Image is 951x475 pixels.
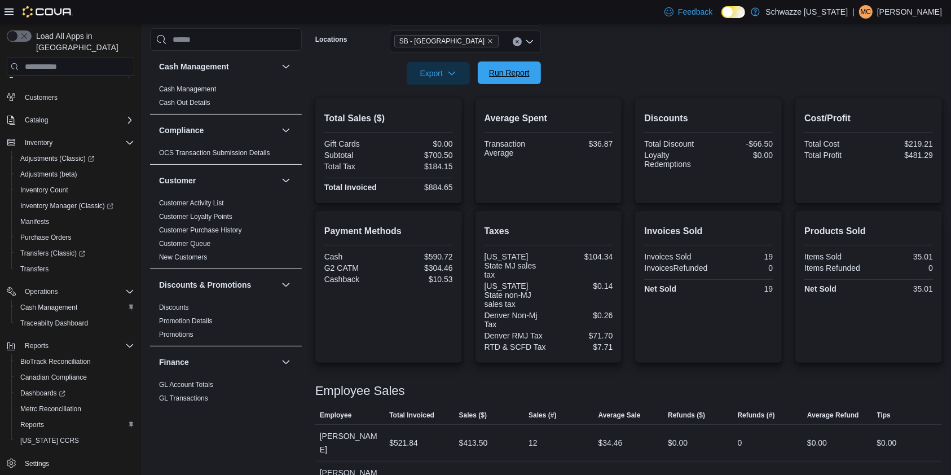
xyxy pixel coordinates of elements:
[159,394,208,403] span: GL Transactions
[11,151,139,166] a: Adjustments (Classic)
[16,152,134,165] span: Adjustments (Classic)
[16,152,99,165] a: Adjustments (Classic)
[807,411,859,420] span: Average Refund
[20,420,44,429] span: Reports
[20,217,49,226] span: Manifests
[11,300,139,315] button: Cash Management
[852,5,855,19] p: |
[20,136,57,149] button: Inventory
[399,36,485,47] span: SB - [GEOGRAPHIC_DATA]
[738,411,775,420] span: Refunds (#)
[25,138,52,147] span: Inventory
[391,183,453,192] div: $884.65
[20,186,68,195] span: Inventory Count
[668,411,705,420] span: Refunds ($)
[25,459,49,468] span: Settings
[16,316,93,330] a: Traceabilty Dashboard
[16,386,134,400] span: Dashboards
[11,417,139,433] button: Reports
[16,168,82,181] a: Adjustments (beta)
[159,253,207,262] span: New Customers
[20,90,134,104] span: Customers
[765,5,848,19] p: Schwazze [US_STATE]
[20,91,62,104] a: Customers
[16,301,134,314] span: Cash Management
[159,303,189,312] span: Discounts
[678,6,712,17] span: Feedback
[721,18,722,19] span: Dark Mode
[324,162,386,171] div: Total Tax
[20,249,85,258] span: Transfers (Classic)
[159,125,277,136] button: Compliance
[159,316,213,326] span: Promotion Details
[16,316,134,330] span: Traceabilty Dashboard
[150,196,302,269] div: Customer
[159,330,193,339] span: Promotions
[159,357,277,368] button: Finance
[315,425,385,461] div: [PERSON_NAME]
[551,311,613,320] div: $0.26
[389,436,418,450] div: $521.84
[16,371,91,384] a: Canadian Compliance
[485,342,547,351] div: RTD & SCFD Tax
[159,304,189,311] a: Discounts
[320,411,352,420] span: Employee
[2,284,139,300] button: Operations
[159,175,277,186] button: Customer
[324,183,377,192] strong: Total Invoiced
[159,61,229,72] h3: Cash Management
[2,89,139,105] button: Customers
[16,355,134,368] span: BioTrack Reconciliation
[529,436,538,450] div: 12
[2,338,139,354] button: Reports
[513,37,522,46] button: Clear input
[2,455,139,472] button: Settings
[315,384,405,398] h3: Employee Sales
[391,151,453,160] div: $700.50
[16,262,134,276] span: Transfers
[485,225,613,238] h2: Taxes
[25,93,58,102] span: Customers
[324,225,453,238] h2: Payment Methods
[551,282,613,291] div: $0.14
[20,136,134,149] span: Inventory
[11,230,139,245] button: Purchase Orders
[644,263,707,272] div: InvoicesRefunded
[16,247,134,260] span: Transfers (Classic)
[11,261,139,277] button: Transfers
[150,82,302,114] div: Cash Management
[407,62,470,85] button: Export
[20,319,88,328] span: Traceabilty Dashboard
[11,245,139,261] a: Transfers (Classic)
[391,139,453,148] div: $0.00
[20,303,77,312] span: Cash Management
[485,331,547,340] div: Denver RMJ Tax
[20,154,94,163] span: Adjustments (Classic)
[16,262,53,276] a: Transfers
[871,263,933,272] div: 0
[159,380,213,389] span: GL Account Totals
[529,411,556,420] span: Sales (#)
[279,60,293,73] button: Cash Management
[279,124,293,137] button: Compliance
[159,148,270,157] span: OCS Transaction Submission Details
[2,112,139,128] button: Catalog
[16,183,73,197] a: Inventory Count
[394,35,499,47] span: SB - Highlands
[711,284,773,293] div: 19
[324,263,386,272] div: G2 CATM
[551,139,613,148] div: $36.87
[712,263,773,272] div: 0
[16,215,54,228] a: Manifests
[150,146,302,164] div: Compliance
[16,434,134,447] span: Washington CCRS
[20,357,91,366] span: BioTrack Reconciliation
[159,213,232,221] a: Customer Loyalty Points
[32,30,134,53] span: Load All Apps in [GEOGRAPHIC_DATA]
[804,112,933,125] h2: Cost/Profit
[861,5,871,19] span: MC
[485,252,547,279] div: [US_STATE] State MJ sales tax
[877,436,897,450] div: $0.00
[159,381,213,389] a: GL Account Totals
[25,116,48,125] span: Catalog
